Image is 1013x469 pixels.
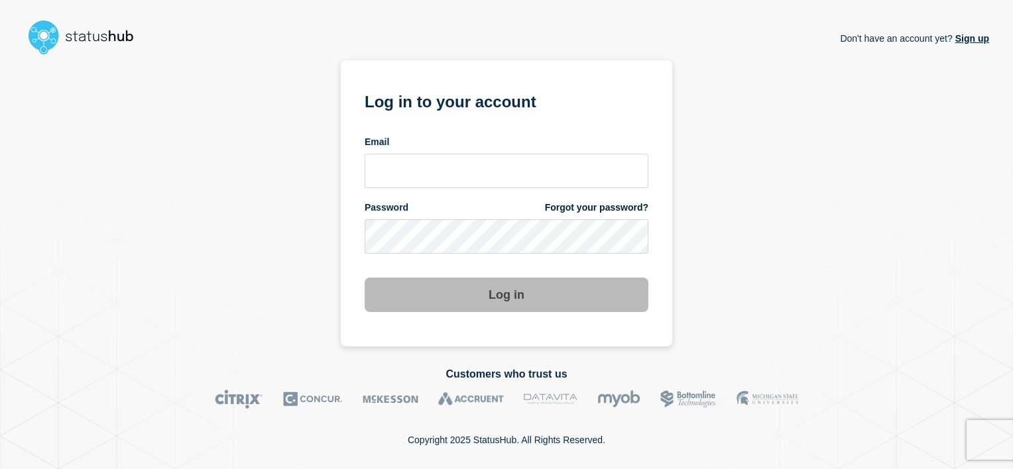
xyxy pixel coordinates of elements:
[365,136,389,148] span: Email
[597,390,640,409] img: myob logo
[660,390,717,409] img: Bottomline logo
[953,33,989,44] a: Sign up
[365,219,648,254] input: password input
[215,390,263,409] img: Citrix logo
[24,368,989,380] h2: Customers who trust us
[737,390,798,409] img: MSU logo
[365,154,648,188] input: email input
[545,201,648,214] a: Forgot your password?
[840,23,989,54] p: Don't have an account yet?
[365,201,408,214] span: Password
[365,278,648,312] button: Log in
[438,390,504,409] img: Accruent logo
[363,390,418,409] img: McKesson logo
[365,88,648,113] h1: Log in to your account
[408,435,605,445] p: Copyright 2025 StatusHub. All Rights Reserved.
[283,390,343,409] img: Concur logo
[24,16,150,58] img: StatusHub logo
[524,390,577,409] img: DataVita logo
